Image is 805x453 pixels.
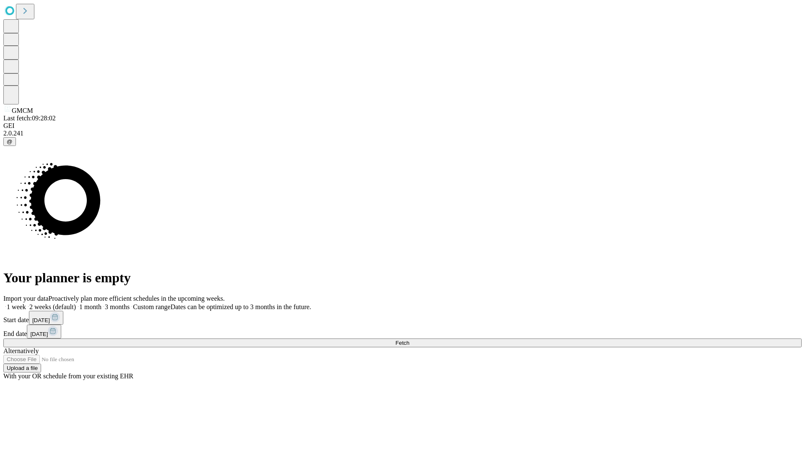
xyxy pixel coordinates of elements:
[79,303,101,310] span: 1 month
[105,303,130,310] span: 3 months
[3,137,16,146] button: @
[49,295,225,302] span: Proactively plan more efficient schedules in the upcoming weeks.
[3,115,56,122] span: Last fetch: 09:28:02
[3,295,49,302] span: Import your data
[3,364,41,372] button: Upload a file
[12,107,33,114] span: GMCM
[3,372,133,380] span: With your OR schedule from your existing EHR
[3,270,802,286] h1: Your planner is empty
[30,331,48,337] span: [DATE]
[29,311,63,325] button: [DATE]
[3,130,802,137] div: 2.0.241
[32,317,50,323] span: [DATE]
[3,338,802,347] button: Fetch
[395,340,409,346] span: Fetch
[3,122,802,130] div: GEI
[171,303,311,310] span: Dates can be optimized up to 3 months in the future.
[7,138,13,145] span: @
[3,347,39,354] span: Alternatively
[27,325,61,338] button: [DATE]
[133,303,170,310] span: Custom range
[3,311,802,325] div: Start date
[29,303,76,310] span: 2 weeks (default)
[3,325,802,338] div: End date
[7,303,26,310] span: 1 week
